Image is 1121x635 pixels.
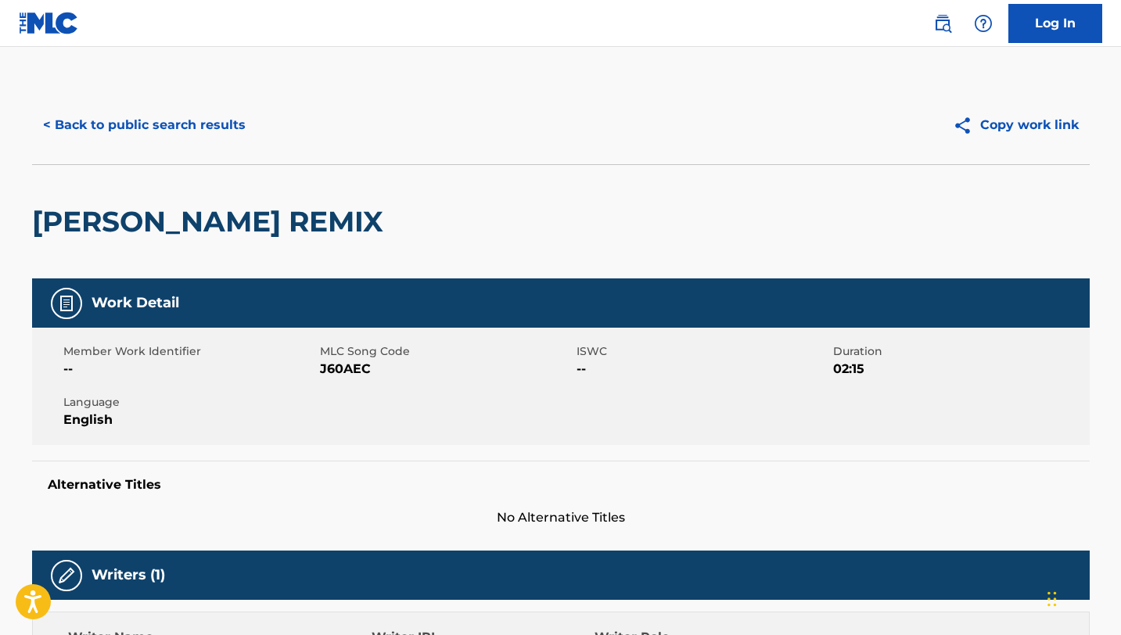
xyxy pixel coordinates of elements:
img: help [974,14,993,33]
img: Work Detail [57,294,76,313]
h2: [PERSON_NAME] REMIX [32,204,391,239]
img: Writers [57,566,76,585]
span: 02:15 [833,360,1086,378]
a: Public Search [927,8,958,39]
iframe: Chat Widget [1043,560,1121,635]
img: search [933,14,952,33]
span: -- [577,360,829,378]
span: ISWC [577,343,829,360]
span: J60AEC [320,360,573,378]
span: Duration [833,343,1086,360]
img: Copy work link [953,116,980,135]
img: MLC Logo [19,12,79,34]
span: -- [63,360,316,378]
button: Copy work link [942,106,1090,145]
div: Drag [1047,576,1057,622]
span: Member Work Identifier [63,343,316,360]
h5: Work Detail [92,294,179,312]
a: Log In [1008,4,1102,43]
span: Language [63,394,316,411]
span: MLC Song Code [320,343,573,360]
div: Help [968,8,999,39]
span: No Alternative Titles [32,508,1090,527]
h5: Writers (1) [92,566,165,584]
button: < Back to public search results [32,106,257,145]
span: English [63,411,316,429]
h5: Alternative Titles [48,477,1074,493]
